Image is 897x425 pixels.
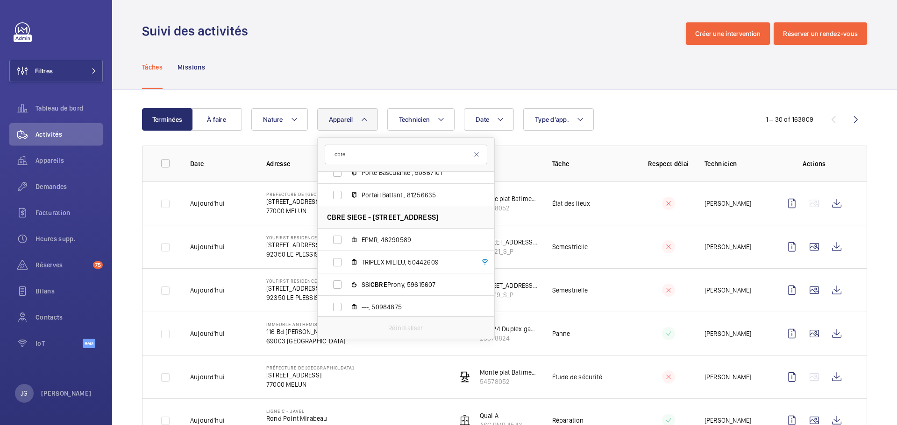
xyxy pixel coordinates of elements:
[41,389,92,398] p: [PERSON_NAME]
[266,197,354,206] p: [STREET_ADDRESS]
[190,242,225,251] p: Aujourd'hui
[774,22,867,45] button: Réserver un rendez-vous
[266,240,368,250] p: [STREET_ADDRESS][PERSON_NAME]
[266,191,354,197] p: Préfecture de [GEOGRAPHIC_DATA]
[251,108,308,131] button: Nature
[552,159,633,168] p: Tâche
[476,116,489,123] span: Date
[552,372,602,382] p: Étude de sécurité
[327,212,439,222] span: CBRE SIEGE - [STREET_ADDRESS]
[388,323,423,333] p: Réinitialiser
[535,116,569,123] span: Type d'app.
[648,159,690,168] p: Respect délai
[266,321,345,327] p: IMMEUBLE ANTHEMIS
[266,414,343,423] p: Rond Point Mirabeau
[781,159,848,168] p: Actions
[705,286,751,295] p: [PERSON_NAME]
[480,247,537,256] p: 464_21_S_P
[552,199,591,208] p: État des lieux
[36,156,103,165] span: Appareils
[266,408,343,414] p: Ligne C - JAVEL
[705,416,751,425] p: [PERSON_NAME]
[523,108,594,131] button: Type d'app.
[266,365,354,370] p: Préfecture de [GEOGRAPHIC_DATA]
[192,108,242,131] button: À faire
[190,286,225,295] p: Aujourd'hui
[266,250,368,259] p: 92350 LE PLESSIS-ROBINSON
[190,329,225,338] p: Aujourd'hui
[263,116,283,123] span: Nature
[190,159,251,168] p: Date
[362,190,470,200] span: Portail Battant , 81256635
[480,290,537,300] p: 464_19_S_P
[325,145,487,164] input: Chercher par appareil ou adresse
[190,372,225,382] p: Aujourd'hui
[178,63,205,72] p: Missions
[480,237,537,247] p: [STREET_ADDRESS][PERSON_NAME]
[266,235,368,240] p: YouFirst Residence [GEOGRAPHIC_DATA]
[36,130,103,139] span: Activités
[266,206,354,216] p: 77000 MELUN
[36,339,83,348] span: IoT
[480,281,537,290] p: [STREET_ADDRESS][PERSON_NAME]
[457,159,537,168] p: Appareil
[552,242,588,251] p: Semestrielle
[142,108,192,131] button: Terminées
[370,281,387,288] span: CBRE
[83,339,95,348] span: Beta
[480,324,537,334] p: Bat 124 Duplex gauche
[21,389,28,398] p: JG
[266,327,345,336] p: 116 Bd [PERSON_NAME]
[464,108,514,131] button: Date
[190,199,225,208] p: Aujourd'hui
[266,284,368,293] p: [STREET_ADDRESS][PERSON_NAME]
[142,63,163,72] p: Tâches
[36,104,103,113] span: Tableau de bord
[362,302,470,312] span: ---, 50984875
[362,280,470,289] span: SSI Prony, 59615607
[36,286,103,296] span: Bilans
[480,368,537,377] p: Monte plat Batiment H
[266,278,368,284] p: YouFirst Residence [GEOGRAPHIC_DATA]
[705,329,751,338] p: [PERSON_NAME]
[362,168,470,177] span: Porte Basculante , 90867101
[480,334,537,343] p: 23878824
[317,108,378,131] button: Appareil
[266,336,345,346] p: 69003 [GEOGRAPHIC_DATA]
[480,377,537,386] p: 54578052
[190,416,225,425] p: Aujourd'hui
[266,370,354,380] p: [STREET_ADDRESS]
[705,159,766,168] p: Technicien
[362,258,470,267] span: TRIPLEX MILIEU, 50442609
[480,194,537,203] p: Monte plat Batiment H
[686,22,770,45] button: Créer une intervention
[329,116,353,123] span: Appareil
[142,22,254,40] h1: Suivi des activités
[705,242,751,251] p: [PERSON_NAME]
[552,416,584,425] p: Réparation
[36,182,103,191] span: Demandes
[459,371,470,383] img: freight_elevator.svg
[35,66,53,76] span: Filtres
[480,411,522,420] p: Quai A
[705,199,751,208] p: [PERSON_NAME]
[266,293,368,302] p: 92350 LE PLESSIS-ROBINSON
[93,261,103,269] span: 75
[552,329,570,338] p: Panne
[266,380,354,389] p: 77000 MELUN
[36,234,103,244] span: Heures supp.
[705,372,751,382] p: [PERSON_NAME]
[480,203,537,213] p: 54578052
[552,286,588,295] p: Semestrielle
[399,116,430,123] span: Technicien
[266,159,442,168] p: Adresse
[387,108,455,131] button: Technicien
[362,235,470,244] span: EPMR, 48290589
[36,313,103,322] span: Contacts
[36,260,89,270] span: Réserves
[9,60,103,82] button: Filtres
[36,208,103,217] span: Facturation
[766,115,813,124] div: 1 – 30 of 163809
